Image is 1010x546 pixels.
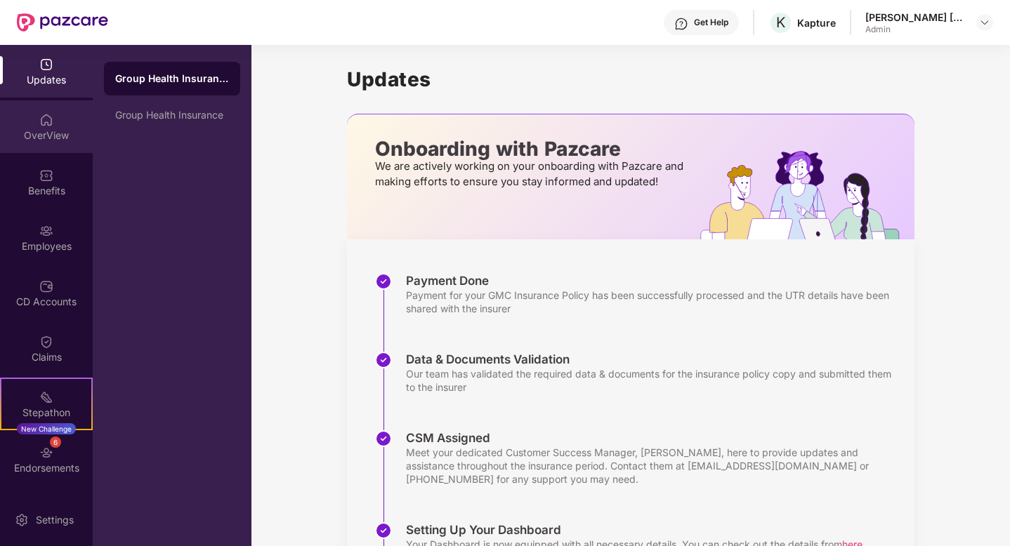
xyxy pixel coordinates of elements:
[674,17,688,31] img: svg+xml;base64,PHN2ZyBpZD0iSGVscC0zMngzMiIgeG1sbnM9Imh0dHA6Ly93d3cudzMub3JnLzIwMDAvc3ZnIiB3aWR0aD...
[375,430,392,447] img: svg+xml;base64,PHN2ZyBpZD0iU3RlcC1Eb25lLTMyeDMyIiB4bWxucz0iaHR0cDovL3d3dy53My5vcmcvMjAwMC9zdmciIH...
[347,67,914,91] h1: Updates
[115,72,229,86] div: Group Health Insurance
[406,522,863,538] div: Setting Up Your Dashboard
[979,17,990,28] img: svg+xml;base64,PHN2ZyBpZD0iRHJvcGRvd24tMzJ4MzIiIHhtbG5zPSJodHRwOi8vd3d3LnczLm9yZy8yMDAwL3N2ZyIgd2...
[50,437,61,448] div: 6
[39,279,53,293] img: svg+xml;base64,PHN2ZyBpZD0iQ0RfQWNjb3VudHMiIGRhdGEtbmFtZT0iQ0QgQWNjb3VudHMiIHhtbG5zPSJodHRwOi8vd3...
[39,390,53,404] img: svg+xml;base64,PHN2ZyB4bWxucz0iaHR0cDovL3d3dy53My5vcmcvMjAwMC9zdmciIHdpZHRoPSIyMSIgaGVpZ2h0PSIyMC...
[39,224,53,238] img: svg+xml;base64,PHN2ZyBpZD0iRW1wbG95ZWVzIiB4bWxucz0iaHR0cDovL3d3dy53My5vcmcvMjAwMC9zdmciIHdpZHRoPS...
[406,430,900,446] div: CSM Assigned
[39,446,53,460] img: svg+xml;base64,PHN2ZyBpZD0iRW5kb3JzZW1lbnRzIiB4bWxucz0iaHR0cDovL3d3dy53My5vcmcvMjAwMC9zdmciIHdpZH...
[865,11,964,24] div: [PERSON_NAME] [PERSON_NAME]
[694,17,728,28] div: Get Help
[406,352,900,367] div: Data & Documents Validation
[375,142,688,155] p: Onboarding with Pazcare
[865,24,964,35] div: Admin
[17,423,76,434] div: New Challenge
[375,159,688,189] p: We are actively working on your onboarding with Pazcare and making efforts to ensure you stay inf...
[39,113,53,127] img: svg+xml;base64,PHN2ZyBpZD0iSG9tZSIgeG1sbnM9Imh0dHA6Ly93d3cudzMub3JnLzIwMDAvc3ZnIiB3aWR0aD0iMjAiIG...
[700,151,914,239] img: hrOnboarding
[17,13,108,32] img: New Pazcare Logo
[39,335,53,349] img: svg+xml;base64,PHN2ZyBpZD0iQ2xhaW0iIHhtbG5zPSJodHRwOi8vd3d3LnczLm9yZy8yMDAwL3N2ZyIgd2lkdGg9IjIwIi...
[406,288,900,315] div: Payment for your GMC Insurance Policy has been successfully processed and the UTR details have be...
[15,513,29,527] img: svg+xml;base64,PHN2ZyBpZD0iU2V0dGluZy0yMHgyMCIgeG1sbnM9Imh0dHA6Ly93d3cudzMub3JnLzIwMDAvc3ZnIiB3aW...
[406,446,900,486] div: Meet your dedicated Customer Success Manager, [PERSON_NAME], here to provide updates and assistan...
[406,273,900,288] div: Payment Done
[39,168,53,182] img: svg+xml;base64,PHN2ZyBpZD0iQmVuZWZpdHMiIHhtbG5zPSJodHRwOi8vd3d3LnczLm9yZy8yMDAwL3N2ZyIgd2lkdGg9Ij...
[797,16,836,29] div: Kapture
[1,406,91,420] div: Stepathon
[375,273,392,290] img: svg+xml;base64,PHN2ZyBpZD0iU3RlcC1Eb25lLTMyeDMyIiB4bWxucz0iaHR0cDovL3d3dy53My5vcmcvMjAwMC9zdmciIH...
[776,14,785,31] span: K
[32,513,78,527] div: Settings
[406,367,900,394] div: Our team has validated the required data & documents for the insurance policy copy and submitted ...
[375,522,392,539] img: svg+xml;base64,PHN2ZyBpZD0iU3RlcC1Eb25lLTMyeDMyIiB4bWxucz0iaHR0cDovL3d3dy53My5vcmcvMjAwMC9zdmciIH...
[39,58,53,72] img: svg+xml;base64,PHN2ZyBpZD0iVXBkYXRlZCIgeG1sbnM9Imh0dHA6Ly93d3cudzMub3JnLzIwMDAvc3ZnIiB3aWR0aD0iMj...
[375,352,392,368] img: svg+xml;base64,PHN2ZyBpZD0iU3RlcC1Eb25lLTMyeDMyIiB4bWxucz0iaHR0cDovL3d3dy53My5vcmcvMjAwMC9zdmciIH...
[115,109,229,121] div: Group Health Insurance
